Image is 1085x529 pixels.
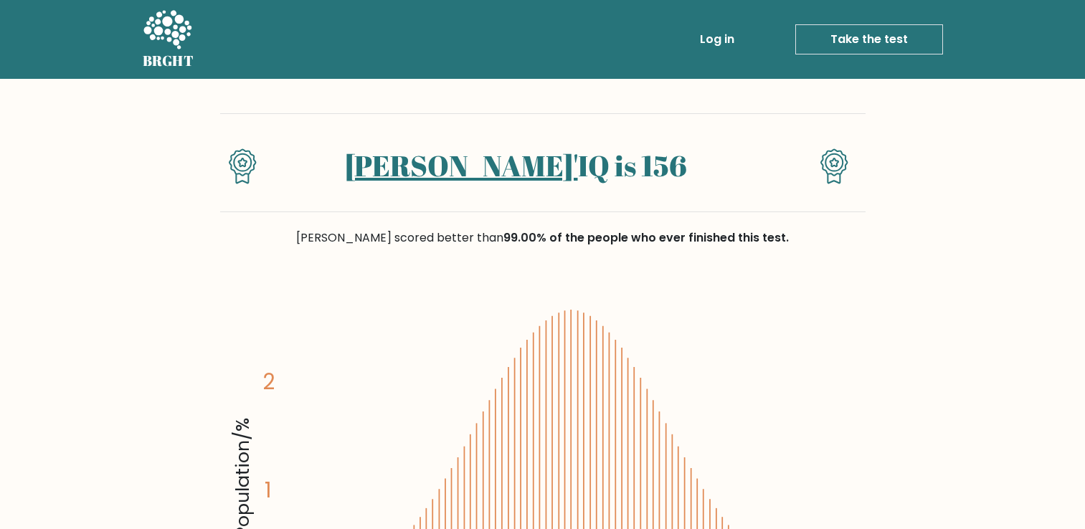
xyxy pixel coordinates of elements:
a: BRGHT [143,6,194,73]
a: Log in [694,25,740,54]
tspan: 2 [262,367,275,396]
span: 99.00% of the people who ever finished this test. [503,229,789,246]
a: Take the test [795,24,943,54]
h1: IQ is 156 [282,148,749,183]
div: [PERSON_NAME] scored better than [220,229,866,247]
h5: BRGHT [143,52,194,70]
a: [PERSON_NAME]' [345,146,578,185]
tspan: 1 [265,476,272,505]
